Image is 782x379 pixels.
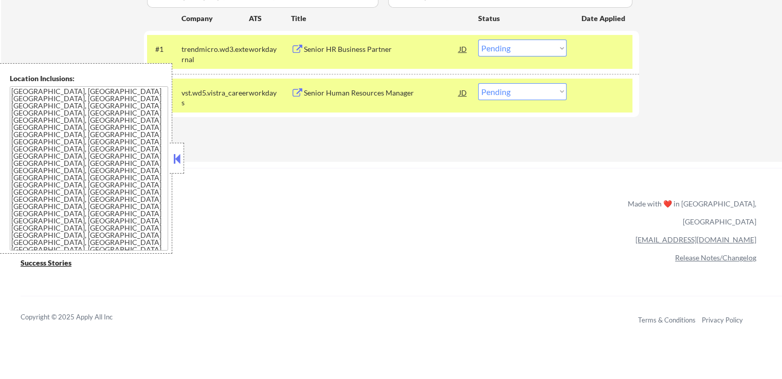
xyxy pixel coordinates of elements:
u: Success Stories [21,258,71,267]
div: Senior Human Resources Manager [304,88,459,98]
div: ATS [249,13,291,24]
div: Status [478,9,567,27]
div: JD [458,83,468,102]
div: Made with ❤️ in [GEOGRAPHIC_DATA], [GEOGRAPHIC_DATA] [624,195,756,231]
div: Company [181,13,249,24]
a: [EMAIL_ADDRESS][DOMAIN_NAME] [635,235,756,244]
div: trendmicro.wd3.external [181,44,249,64]
div: workday [249,88,291,98]
div: Location Inclusions: [10,73,168,84]
a: Refer & earn free applications 👯‍♀️ [21,209,413,220]
a: Privacy Policy [702,316,743,324]
div: Senior HR Business Partner [304,44,459,54]
a: Release Notes/Changelog [675,253,756,262]
div: Copyright © 2025 Apply All Inc [21,312,139,323]
div: #1 [155,44,173,54]
div: vst.wd5.vistra_careers [181,88,249,108]
a: Success Stories [21,257,85,270]
div: JD [458,40,468,58]
div: Date Applied [581,13,627,24]
div: Title [291,13,468,24]
div: workday [249,44,291,54]
a: Terms & Conditions [638,316,696,324]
